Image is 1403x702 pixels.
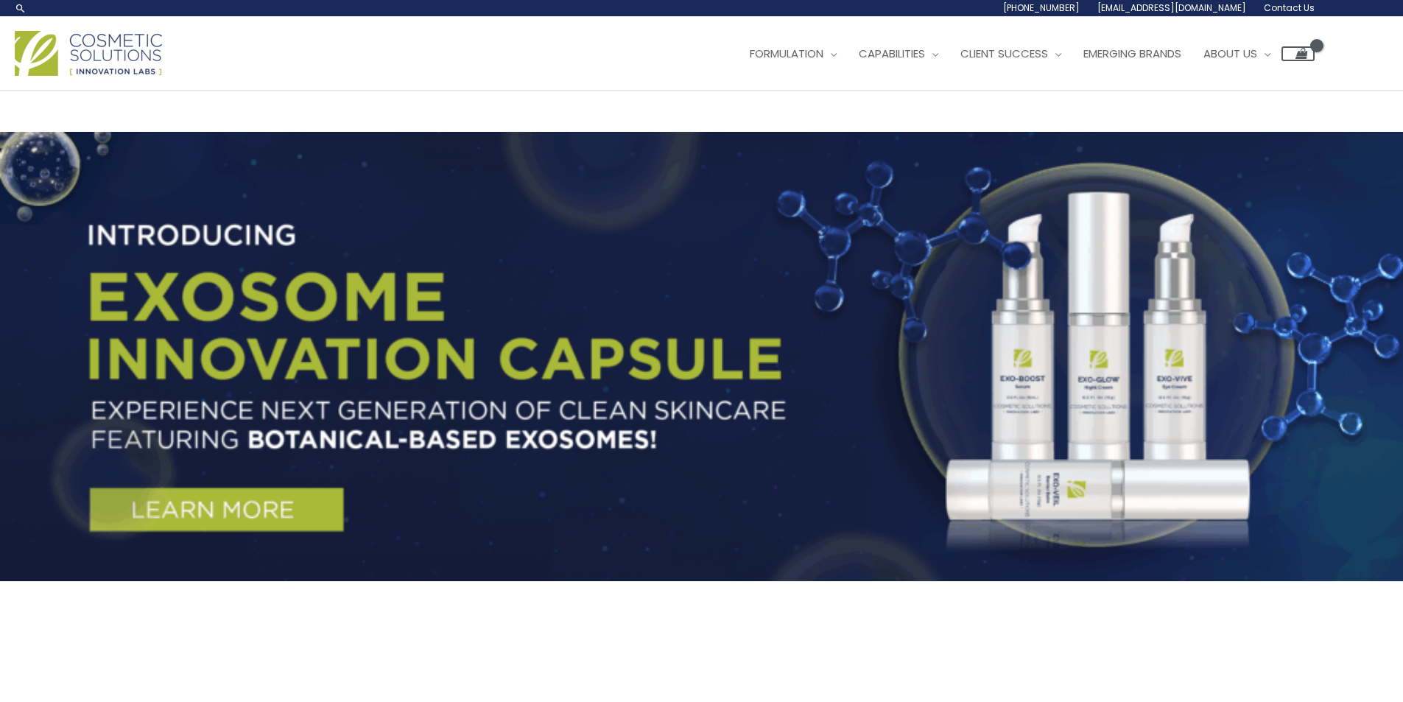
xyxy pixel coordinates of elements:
a: About Us [1192,32,1281,76]
span: About Us [1203,46,1257,61]
a: Search icon link [15,2,27,14]
a: Formulation [739,32,848,76]
a: View Shopping Cart, empty [1281,46,1315,61]
a: Capabilities [848,32,949,76]
img: Cosmetic Solutions Logo [15,31,162,76]
a: Client Success [949,32,1072,76]
span: Capabilities [859,46,925,61]
span: [PHONE_NUMBER] [1003,1,1080,14]
span: [EMAIL_ADDRESS][DOMAIN_NAME] [1097,1,1246,14]
span: Emerging Brands [1083,46,1181,61]
a: Emerging Brands [1072,32,1192,76]
span: Contact Us [1264,1,1315,14]
span: Client Success [960,46,1048,61]
nav: Site Navigation [728,32,1315,76]
span: Formulation [750,46,823,61]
